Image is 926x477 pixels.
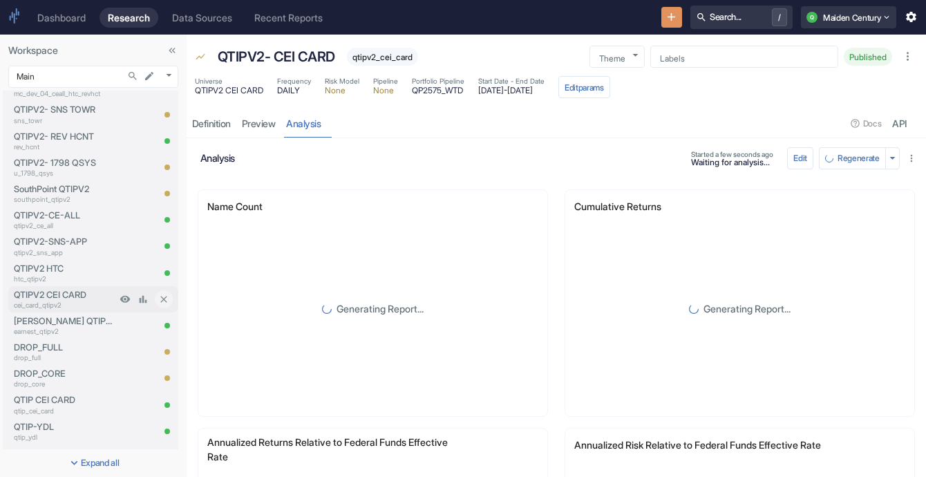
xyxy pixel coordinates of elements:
[14,447,116,469] a: QTIP-HTCqtip_htc
[14,420,116,442] a: QTIP-YDLqtip_ydl
[8,66,178,88] div: Main
[195,51,206,65] span: Signal
[134,290,152,308] a: View Analysis
[14,115,116,126] p: sns_towr
[14,209,116,231] a: QTIPV2-CE-ALLqtipv2_ce_all
[14,432,116,442] p: qtip_ydl
[14,235,116,248] p: QTIPV2-SNS-APP
[124,67,142,85] button: Search...
[14,130,116,143] p: QTIPV2- REV HCNT
[801,6,896,28] button: QMaiden Century
[347,52,418,62] span: qtipv2_cei_card
[163,41,181,59] button: Collapse Sidebar
[373,76,398,86] span: Pipeline
[14,315,116,328] p: [PERSON_NAME] QTIPV2
[412,76,464,86] span: Portfolio Pipeline
[14,103,116,116] p: QTIPV2- SNS TOWR
[478,76,545,86] span: Start Date - End Date
[14,379,116,389] p: drop_core
[14,209,116,222] p: QTIPV2-CE-ALL
[691,158,773,167] span: Waiting for analysis...
[14,88,116,99] p: mc_dev_04_ceall_htc_revhct
[116,290,134,308] a: View Preview
[661,7,683,28] button: New Resource
[14,288,116,301] p: QTIPV2 CEI CARD
[893,118,907,130] div: API
[8,43,178,57] p: Workspace
[207,199,284,214] p: Name Count
[14,315,116,337] a: [PERSON_NAME] QTIPV2earnest_qtipv2
[108,12,150,24] div: Research
[195,86,263,95] span: QTIPV2 CEI CARD
[14,235,116,257] a: QTIPV2-SNS-APPqtipv2_sns_app
[574,438,842,452] p: Annualized Risk Relative to Federal Funds Effective Rate
[140,67,158,85] button: edit
[172,12,232,24] div: Data Sources
[207,435,484,464] p: Annualized Returns Relative to Federal Funds Effective Rate
[281,109,327,138] a: analysis
[558,76,610,98] button: Editparams
[14,367,116,380] p: DROP_CORE
[254,12,323,24] div: Recent Reports
[236,109,281,138] a: preview
[214,43,339,71] div: QTIPV2- CEI CARD
[412,86,464,95] span: QP2575_WTD
[200,152,683,164] h6: analysis
[373,86,398,95] span: None
[164,8,240,28] a: Data Sources
[277,76,311,86] span: Frequency
[37,12,86,24] div: Dashboard
[14,300,116,310] p: cei_card_qtipv2
[337,301,424,316] p: Generating Report...
[819,147,886,169] button: Regenerate
[246,8,331,28] a: Recent Reports
[704,301,791,316] p: Generating Report...
[14,221,116,231] p: qtipv2_ce_all
[14,168,116,178] p: u_1798_qsys
[14,341,116,363] a: DROP_FULLdrop_full
[187,109,926,138] div: resource tabs
[14,353,116,363] p: drop_full
[14,194,116,205] p: southpoint_qtipv2
[691,149,773,160] span: Started a few seconds ago
[14,393,116,406] p: QTIP CEI CARD
[574,199,683,214] p: Cumulative Returns
[158,294,169,305] svg: Close item
[14,130,116,152] a: QTIPV2- REV HCNTrev_hcnt
[218,46,335,67] p: QTIPV2- CEI CARD
[846,113,887,135] button: Docs
[14,103,116,125] a: QTIPV2- SNS TOWRsns_towr
[325,86,359,95] span: None
[478,86,545,95] span: [DATE] - [DATE]
[14,393,116,415] a: QTIP CEI CARDqtip_cei_card
[787,147,813,169] button: config
[29,8,94,28] a: Dashboard
[14,274,116,284] p: htc_qtipv2
[838,154,880,162] span: Regenerate
[844,52,892,62] span: Published
[277,86,311,95] span: DAILY
[14,247,116,258] p: qtipv2_sns_app
[325,76,359,86] span: Risk Model
[192,118,231,130] div: Definition
[806,12,818,23] div: Q
[155,290,173,308] button: Close item
[3,452,184,474] button: Expand all
[100,8,158,28] a: Research
[14,142,116,152] p: rev_hcnt
[14,447,116,460] p: QTIP-HTC
[690,6,793,29] button: Search.../
[14,326,116,337] p: earnest_qtipv2
[195,76,263,86] span: Universe
[14,262,116,284] a: QTIPV2 HTChtc_qtipv2
[14,156,116,178] a: QTIPV2- 1798 QSYSu_1798_qsys
[14,262,116,275] p: QTIPV2 HTC
[14,406,116,416] p: qtip_cei_card
[14,183,116,196] p: SouthPoint QTIPV2
[14,341,116,354] p: DROP_FULL
[14,288,116,310] a: QTIPV2 CEI CARDcei_card_qtipv2
[14,183,116,205] a: SouthPoint QTIPV2southpoint_qtipv2
[14,367,116,389] a: DROP_COREdrop_core
[14,420,116,433] p: QTIP-YDL
[14,156,116,169] p: QTIPV2- 1798 QSYS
